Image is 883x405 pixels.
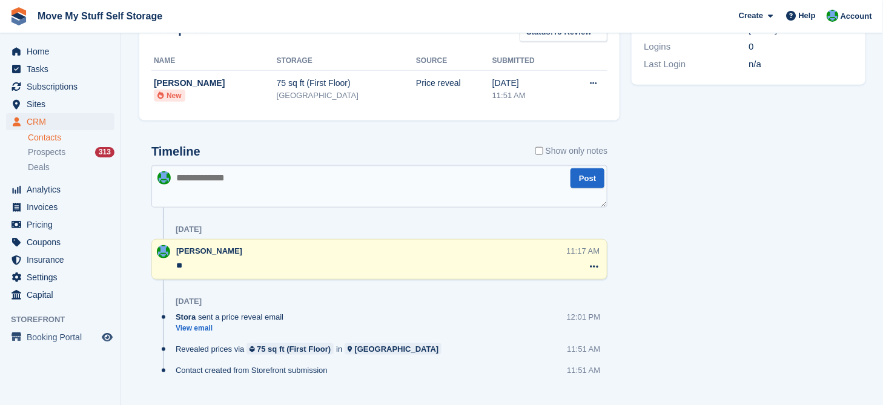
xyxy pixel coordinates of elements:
span: Invoices [27,199,99,216]
span: Storefront [11,314,121,326]
span: Stora [176,311,196,323]
div: [DATE] [492,77,564,90]
a: menu [6,43,114,60]
th: Name [151,51,277,71]
span: CRM [27,113,99,130]
div: Logins [644,40,749,54]
th: Storage [277,51,416,71]
img: stora-icon-8386f47178a22dfd0bd8f6a31ec36ba5ce8667c1dd55bd0f319d3a0aa187defe.svg [10,7,28,25]
div: Last Login [644,58,749,71]
a: menu [6,329,114,346]
a: menu [6,181,114,198]
div: 11:51 AM [567,364,600,376]
h2: Prospects [151,22,210,45]
div: Contact created from Storefront submission [176,364,334,376]
input: Show only notes [535,145,543,157]
div: [PERSON_NAME] [154,77,277,90]
img: Dan [157,245,170,258]
a: menu [6,113,114,130]
div: 75 sq ft (First Floor) [257,343,331,355]
a: 75 sq ft (First Floor) [246,343,334,355]
div: 75 sq ft (First Floor) [277,77,416,90]
label: Show only notes [535,145,608,157]
div: 11:51 AM [567,343,600,355]
span: Deals [28,162,50,173]
a: menu [6,234,114,251]
span: Account [841,10,872,22]
span: Tasks [27,61,99,77]
div: 11:51 AM [492,90,564,102]
div: [GEOGRAPHIC_DATA] [277,90,416,102]
span: Coupons [27,234,99,251]
div: Revealed prices via in [176,343,448,355]
a: menu [6,269,114,286]
th: Submitted [492,51,564,71]
a: menu [6,78,114,95]
span: Pricing [27,216,99,233]
div: 11:17 AM [566,245,600,257]
div: [DATE] [176,225,202,234]
span: Subscriptions [27,78,99,95]
span: Capital [27,286,99,303]
img: Dan [157,171,171,185]
a: View email [176,323,289,334]
a: Prospects 313 [28,146,114,159]
span: Prospects [28,147,65,158]
span: Settings [27,269,99,286]
a: [GEOGRAPHIC_DATA] [345,343,441,355]
a: menu [6,286,114,303]
a: Deals [28,161,114,174]
h2: Timeline [151,145,200,159]
span: Create [739,10,763,22]
a: Contacts [28,132,114,143]
span: Analytics [27,181,99,198]
a: menu [6,96,114,113]
a: menu [6,61,114,77]
li: New [154,90,185,102]
div: Price reveal [416,77,492,90]
div: sent a price reveal email [176,311,289,323]
div: 313 [95,147,114,157]
span: Help [799,10,816,22]
span: Sites [27,96,99,113]
div: n/a [749,58,853,71]
div: 12:01 PM [567,311,601,323]
div: [DATE] [176,297,202,306]
a: Preview store [100,330,114,344]
th: Source [416,51,492,71]
a: Move My Stuff Self Storage [33,6,167,26]
a: menu [6,199,114,216]
div: 0 [749,40,853,54]
a: menu [6,216,114,233]
span: Insurance [27,251,99,268]
img: Dan [827,10,839,22]
span: Home [27,43,99,60]
a: menu [6,251,114,268]
div: [GEOGRAPHIC_DATA] [355,343,439,355]
span: [PERSON_NAME] [176,246,242,255]
button: Post [570,168,604,188]
span: Booking Portal [27,329,99,346]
